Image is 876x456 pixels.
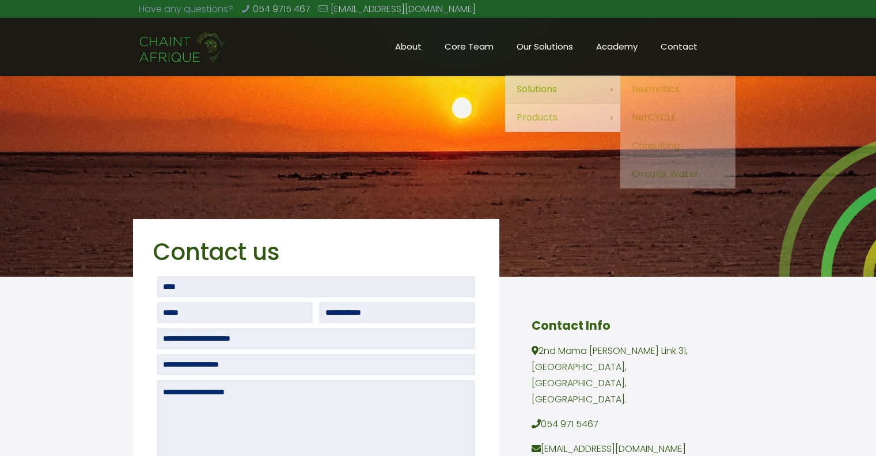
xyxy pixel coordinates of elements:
span: Our Solutions [505,38,585,55]
span: Nexmatics [632,81,680,97]
a: Consulting [620,132,735,160]
h4: Contact Info [532,317,711,334]
span: Academy [585,38,649,55]
a: About [384,18,433,76]
img: Chaint_Afrique-20 [139,30,226,65]
a: Academy [585,18,649,76]
a: Core Team [433,18,505,76]
a: [EMAIL_ADDRESS][DOMAIN_NAME] [331,2,476,16]
a: Solutions [505,76,620,104]
span: Consulting [632,138,680,154]
h2: Contact us [153,236,478,267]
a: Chaint Afrique [139,18,226,76]
a: NetCYCLE [620,104,735,132]
a: Our Solutions [505,18,585,76]
span: NetCYCLE [632,110,676,126]
span: Products [517,110,558,126]
span: Solutions [517,81,557,97]
span: Circular Water [632,166,699,182]
span: About [384,38,433,55]
p: 2nd Mama [PERSON_NAME] Link 31, [GEOGRAPHIC_DATA], [GEOGRAPHIC_DATA], [GEOGRAPHIC_DATA]. [532,343,711,408]
a: Circular Water [620,160,735,189]
span: Core Team [433,38,505,55]
a: 054 9715 467 [253,2,310,16]
span: Contact [649,38,709,55]
a: Contact [649,18,709,76]
a: Products [505,104,620,132]
p: 054 971 5467 [532,416,711,432]
a: Nexmatics [620,76,735,104]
